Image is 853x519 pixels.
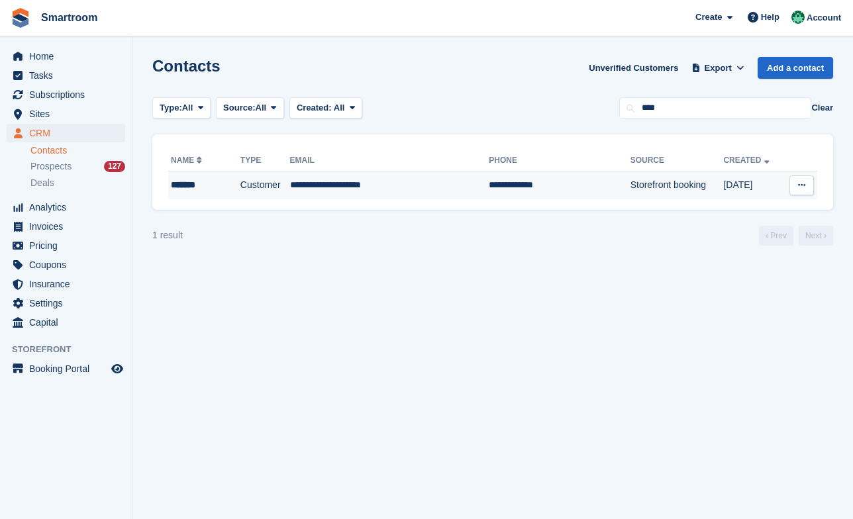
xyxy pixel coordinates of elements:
[7,236,125,255] a: menu
[695,11,722,24] span: Create
[11,8,30,28] img: stora-icon-8386f47178a22dfd0bd8f6a31ec36ba5ce8667c1dd55bd0f319d3a0aa187defe.svg
[30,160,125,173] a: Prospects 127
[630,150,724,171] th: Source
[7,294,125,312] a: menu
[799,226,833,246] a: Next
[36,7,103,28] a: Smartroom
[723,156,772,165] a: Created
[29,294,109,312] span: Settings
[759,226,793,246] a: Previous
[583,57,683,79] a: Unverified Customers
[29,359,109,378] span: Booking Portal
[30,144,125,157] a: Contacts
[216,97,284,119] button: Source: All
[29,313,109,332] span: Capital
[7,359,125,378] a: menu
[7,105,125,123] a: menu
[7,47,125,66] a: menu
[29,256,109,274] span: Coupons
[29,275,109,293] span: Insurance
[240,171,290,199] td: Customer
[29,85,109,104] span: Subscriptions
[289,97,362,119] button: Created: All
[297,103,332,113] span: Created:
[109,361,125,377] a: Preview store
[29,236,109,255] span: Pricing
[7,275,125,293] a: menu
[630,171,724,199] td: Storefront booking
[489,150,630,171] th: Phone
[29,124,109,142] span: CRM
[7,85,125,104] a: menu
[30,160,72,173] span: Prospects
[689,57,747,79] button: Export
[152,228,183,242] div: 1 result
[29,217,109,236] span: Invoices
[7,198,125,216] a: menu
[171,156,205,165] a: Name
[152,97,211,119] button: Type: All
[30,176,125,190] a: Deals
[29,105,109,123] span: Sites
[7,124,125,142] a: menu
[160,101,182,115] span: Type:
[12,343,132,356] span: Storefront
[256,101,267,115] span: All
[758,57,833,79] a: Add a contact
[334,103,345,113] span: All
[30,177,54,189] span: Deals
[761,11,779,24] span: Help
[240,150,290,171] th: Type
[29,198,109,216] span: Analytics
[104,161,125,172] div: 127
[152,57,221,75] h1: Contacts
[7,313,125,332] a: menu
[807,11,841,24] span: Account
[756,226,836,246] nav: Page
[811,101,833,115] button: Clear
[290,150,489,171] th: Email
[7,217,125,236] a: menu
[29,66,109,85] span: Tasks
[7,256,125,274] a: menu
[723,171,783,199] td: [DATE]
[223,101,255,115] span: Source:
[182,101,193,115] span: All
[791,11,805,24] img: Jacob Gabriel
[7,66,125,85] a: menu
[705,62,732,75] span: Export
[29,47,109,66] span: Home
